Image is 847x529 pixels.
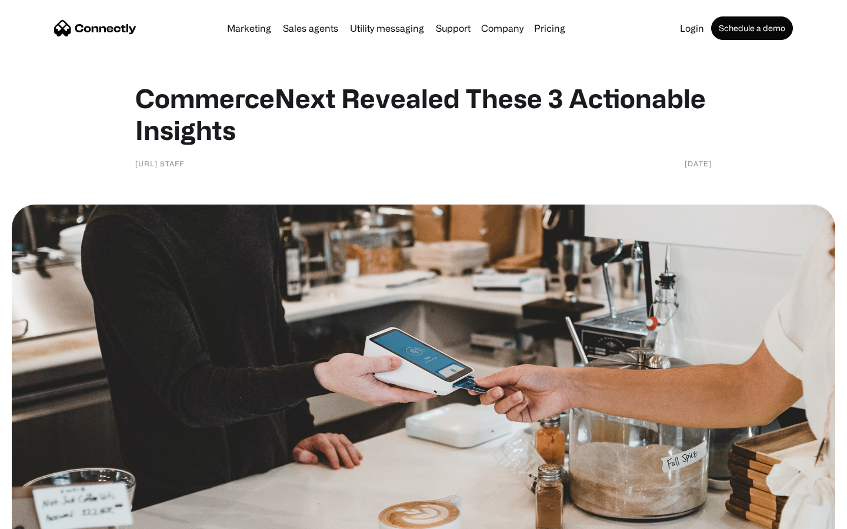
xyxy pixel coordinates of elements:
[135,82,712,146] h1: CommerceNext Revealed These 3 Actionable Insights
[12,508,71,525] aside: Language selected: English
[24,508,71,525] ul: Language list
[675,24,709,33] a: Login
[685,158,712,169] div: [DATE]
[222,24,276,33] a: Marketing
[431,24,475,33] a: Support
[711,16,793,40] a: Schedule a demo
[345,24,429,33] a: Utility messaging
[135,158,184,169] div: [URL] Staff
[481,20,523,36] div: Company
[278,24,343,33] a: Sales agents
[529,24,570,33] a: Pricing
